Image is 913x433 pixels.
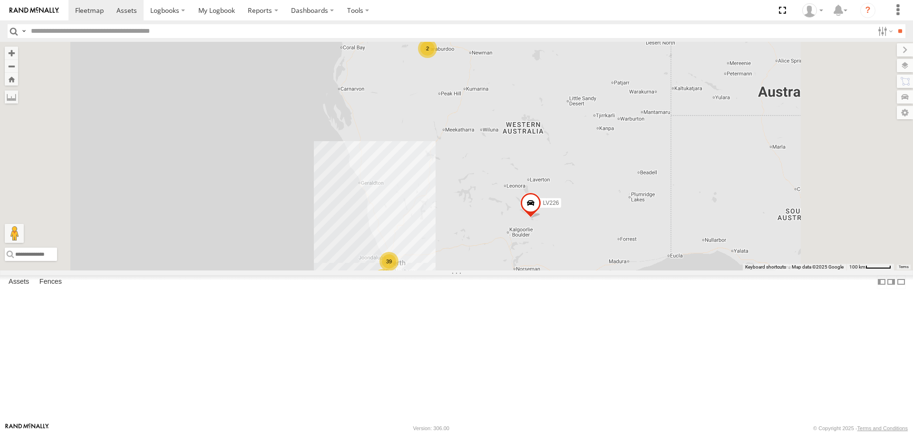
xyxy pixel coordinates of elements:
[896,275,906,289] label: Hide Summary Table
[899,265,909,269] a: Terms (opens in new tab)
[10,7,59,14] img: rand-logo.svg
[5,423,49,433] a: Visit our Website
[418,39,437,58] div: 2
[874,24,894,38] label: Search Filter Options
[799,3,826,18] div: Matt Catley
[35,276,67,289] label: Fences
[860,3,875,18] i: ?
[846,264,894,270] button: Map scale: 100 km per 50 pixels
[886,275,896,289] label: Dock Summary Table to the Right
[5,47,18,59] button: Zoom in
[792,264,844,269] span: Map data ©2025 Google
[5,224,24,243] button: Drag Pegman onto the map to open Street View
[5,73,18,86] button: Zoom Home
[5,59,18,73] button: Zoom out
[413,425,449,431] div: Version: 306.00
[745,264,786,270] button: Keyboard shortcuts
[877,275,886,289] label: Dock Summary Table to the Left
[897,106,913,119] label: Map Settings
[813,425,908,431] div: © Copyright 2025 -
[4,276,34,289] label: Assets
[849,264,865,269] span: 100 km
[20,24,28,38] label: Search Query
[5,90,18,104] label: Measure
[857,425,908,431] a: Terms and Conditions
[373,269,392,288] div: 4
[379,252,398,271] div: 39
[543,200,559,207] span: LV226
